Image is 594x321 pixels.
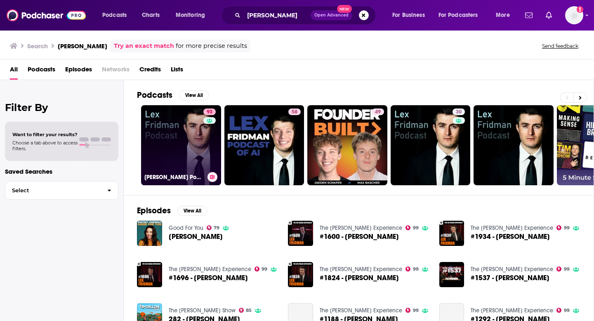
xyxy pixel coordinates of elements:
img: #1696 - Lex Fridman [137,262,162,287]
a: The Joe Rogan Experience [471,266,553,273]
span: Want to filter your results? [12,132,78,137]
a: Good For You [169,224,203,231]
a: 79 [207,225,220,230]
a: 30 [391,105,471,185]
button: View All [179,90,209,100]
button: open menu [490,9,520,22]
a: Try an exact match [114,41,174,51]
span: Open Advanced [314,13,349,17]
span: 30 [456,108,462,116]
span: 99 [262,267,267,271]
a: 99 [405,308,419,313]
a: The Joe Rogan Experience [471,224,553,231]
a: Podcasts [28,63,55,80]
span: #1824 - [PERSON_NAME] [320,274,399,281]
span: #1600 - [PERSON_NAME] [320,233,399,240]
img: #1600 - Lex Fridman [288,221,313,246]
span: Episodes [65,63,92,80]
span: 49 [375,108,381,116]
a: 58 [288,109,301,115]
button: Send feedback [540,42,581,50]
img: Podchaser - Follow, Share and Rate Podcasts [7,7,86,23]
p: Saved Searches [5,168,118,175]
button: Open AdvancedNew [311,10,352,20]
span: 99 [564,226,570,230]
a: The Tim Dillon Show [169,307,236,314]
span: 99 [413,309,419,312]
span: 99 [413,226,419,230]
input: Search podcasts, credits, & more... [244,9,311,22]
img: #1824 - Lex Fridman [288,262,313,287]
span: Choose a tab above to access filters. [12,140,78,151]
button: Show profile menu [565,6,583,24]
a: 93 [203,109,216,115]
span: 58 [292,108,297,116]
img: User Profile [565,6,583,24]
h3: [PERSON_NAME] [58,42,107,50]
span: for more precise results [176,41,247,51]
a: #1934 - Lex Fridman [439,221,464,246]
span: For Podcasters [438,9,478,21]
a: 99 [556,225,570,230]
a: 30 [453,109,465,115]
span: 99 [413,267,419,271]
a: #1696 - Lex Fridman [169,274,248,281]
a: #1824 - Lex Fridman [320,274,399,281]
span: All [10,63,18,80]
a: Lex Fridman [169,233,223,240]
a: 49 [307,105,387,185]
h2: Podcasts [137,90,172,100]
button: open menu [433,9,490,22]
a: Show notifications dropdown [522,8,536,22]
span: #1696 - [PERSON_NAME] [169,274,248,281]
h3: Search [27,42,48,50]
a: #1537 - Lex Fridman [471,274,549,281]
span: Charts [142,9,160,21]
span: Select [5,188,101,193]
a: Lists [171,63,183,80]
span: Networks [102,63,130,80]
a: 58 [224,105,304,185]
a: 99 [405,225,419,230]
div: Search podcasts, credits, & more... [229,6,384,25]
span: Monitoring [176,9,205,21]
h3: [PERSON_NAME] Podcast [144,174,204,181]
span: 93 [207,108,212,116]
img: Lex Fridman [137,221,162,246]
a: EpisodesView All [137,205,207,216]
a: 99 [405,267,419,271]
span: 85 [246,309,252,312]
a: #1934 - Lex Fridman [471,233,550,240]
img: #1537 - Lex Fridman [439,262,464,287]
span: 99 [564,309,570,312]
a: The Joe Rogan Experience [471,307,553,314]
span: Podcasts [102,9,127,21]
a: The Joe Rogan Experience [320,307,402,314]
a: 93[PERSON_NAME] Podcast [141,105,221,185]
a: Charts [137,9,165,22]
a: 85 [239,308,252,313]
span: More [496,9,510,21]
a: The Joe Rogan Experience [169,266,251,273]
a: 99 [556,308,570,313]
h2: Episodes [137,205,171,216]
span: 79 [214,226,219,230]
span: For Business [392,9,425,21]
button: Select [5,181,118,200]
svg: Add a profile image [577,6,583,13]
a: The Joe Rogan Experience [320,266,402,273]
span: #1934 - [PERSON_NAME] [471,233,550,240]
span: [PERSON_NAME] [169,233,223,240]
a: 99 [255,267,268,271]
span: New [337,5,352,13]
a: PodcastsView All [137,90,209,100]
button: open menu [170,9,216,22]
a: #1600 - Lex Fridman [320,233,399,240]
